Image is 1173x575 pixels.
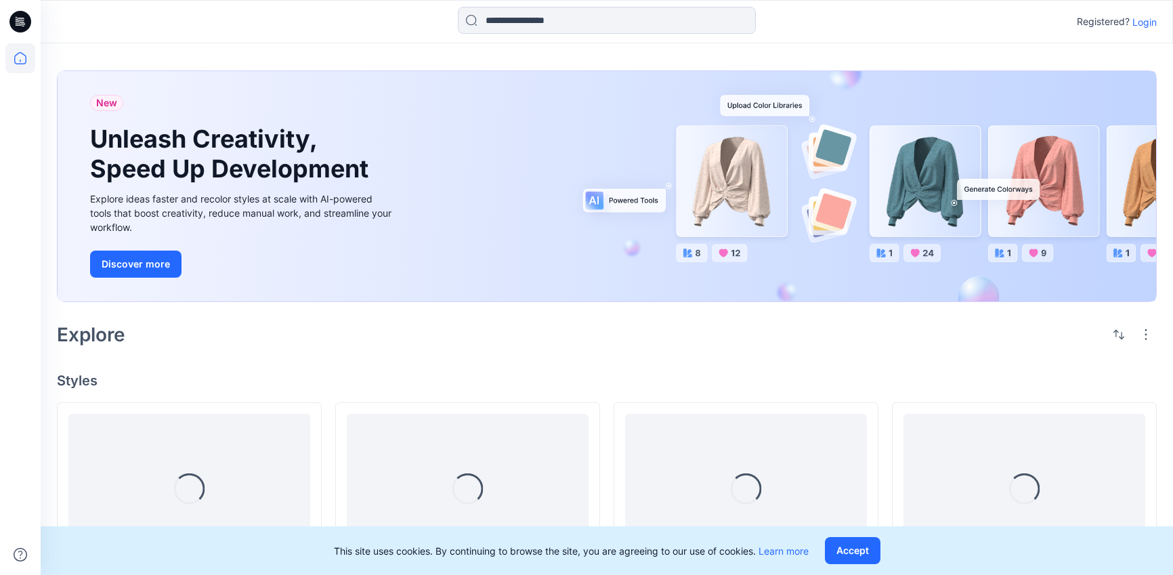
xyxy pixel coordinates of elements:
[334,544,809,558] p: This site uses cookies. By continuing to browse the site, you are agreeing to our use of cookies.
[57,372,1157,389] h4: Styles
[90,192,395,234] div: Explore ideas faster and recolor styles at scale with AI-powered tools that boost creativity, red...
[57,324,125,345] h2: Explore
[90,251,182,278] button: Discover more
[90,251,395,278] a: Discover more
[90,125,375,183] h1: Unleash Creativity, Speed Up Development
[759,545,809,557] a: Learn more
[96,95,117,111] span: New
[1132,15,1157,29] p: Login
[1077,14,1130,30] p: Registered?
[825,537,880,564] button: Accept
